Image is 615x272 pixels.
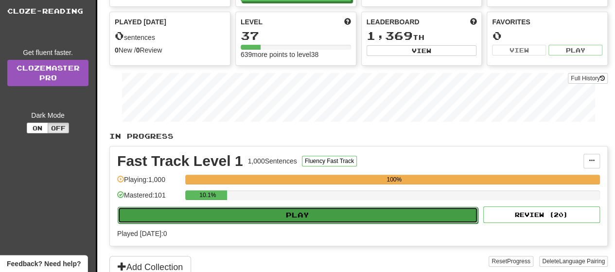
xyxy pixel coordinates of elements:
span: Language Pairing [559,258,605,265]
span: Leaderboard [367,17,420,27]
div: 639 more points to level 38 [241,50,351,59]
span: 1,369 [367,29,413,42]
button: ResetProgress [489,256,533,267]
button: Play [118,207,478,223]
div: 0 [492,30,602,42]
button: View [367,45,477,56]
button: Full History [568,73,608,84]
div: sentences [115,30,225,42]
button: View [492,45,546,55]
div: Favorites [492,17,602,27]
div: 1,000 Sentences [248,156,297,166]
strong: 0 [115,46,119,54]
button: Fluency Fast Track [302,156,357,166]
span: Level [241,17,263,27]
div: 100% [188,175,600,184]
button: Off [48,123,69,133]
div: Get fluent faster. [7,48,88,57]
div: Mastered: 101 [117,190,180,206]
div: 10.1% [188,190,227,200]
div: th [367,30,477,42]
button: Review (20) [483,206,600,223]
span: Score more points to level up [344,17,351,27]
div: Playing: 1,000 [117,175,180,191]
div: Dark Mode [7,110,88,120]
span: This week in points, UTC [470,17,476,27]
div: 37 [241,30,351,42]
div: Fast Track Level 1 [117,154,243,168]
button: Play [548,45,602,55]
p: In Progress [109,131,608,141]
button: On [27,123,48,133]
span: 0 [115,29,124,42]
span: Open feedback widget [7,259,81,269]
button: DeleteLanguage Pairing [539,256,608,267]
span: Played [DATE] [115,17,166,27]
span: Played [DATE]: 0 [117,230,167,237]
a: ClozemasterPro [7,60,88,86]
div: New / Review [115,45,225,55]
strong: 0 [136,46,140,54]
span: Progress [507,258,530,265]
